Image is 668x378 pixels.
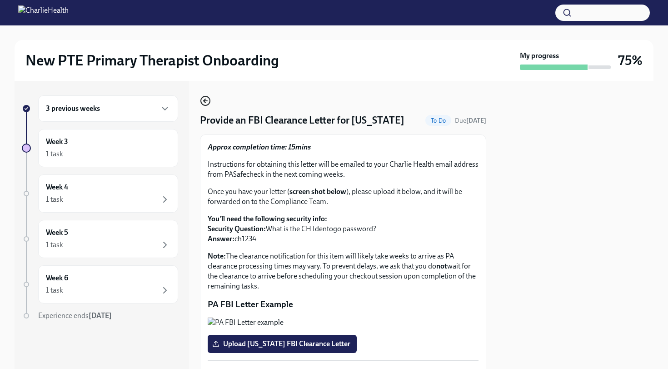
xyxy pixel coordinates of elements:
[200,114,404,127] h4: Provide an FBI Clearance Letter for [US_STATE]
[208,224,266,233] strong: Security Question:
[46,228,68,238] h6: Week 5
[208,187,479,207] p: Once you have your letter ( ), please upload it below, and it will be forwarded on to the Complia...
[289,187,346,196] strong: screen shot below
[46,104,100,114] h6: 3 previous weeks
[22,220,178,258] a: Week 51 task
[208,143,311,151] strong: Approx completion time: 15mins
[46,194,63,204] div: 1 task
[208,252,226,260] strong: Note:
[208,214,327,223] strong: You'll need the following security info:
[208,251,479,291] p: The clearance notification for this item will likely take weeks to arrive as PA clearance process...
[214,339,350,348] span: Upload [US_STATE] FBI Clearance Letter
[46,273,68,283] h6: Week 6
[208,298,479,310] p: PA FBI Letter Example
[436,262,447,270] strong: not
[208,214,479,244] p: What is the CH Identogo password? ch1234
[208,234,234,243] strong: Answer:
[618,52,643,69] h3: 75%
[46,149,63,159] div: 1 task
[46,182,68,192] h6: Week 4
[46,137,68,147] h6: Week 3
[425,117,451,124] span: To Do
[208,335,357,353] label: Upload [US_STATE] FBI Clearance Letter
[25,51,279,70] h2: New PTE Primary Therapist Onboarding
[455,117,486,124] span: Due
[18,5,69,20] img: CharlieHealth
[38,311,112,320] span: Experience ends
[22,129,178,167] a: Week 31 task
[208,318,479,328] button: Zoom image
[89,311,112,320] strong: [DATE]
[22,265,178,303] a: Week 61 task
[46,240,63,250] div: 1 task
[38,95,178,122] div: 3 previous weeks
[520,51,559,61] strong: My progress
[455,116,486,125] span: September 25th, 2025 10:00
[22,174,178,213] a: Week 41 task
[46,285,63,295] div: 1 task
[208,159,479,179] p: Instructions for obtaining this letter will be emailed to your Charlie Health email address from ...
[466,117,486,124] strong: [DATE]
